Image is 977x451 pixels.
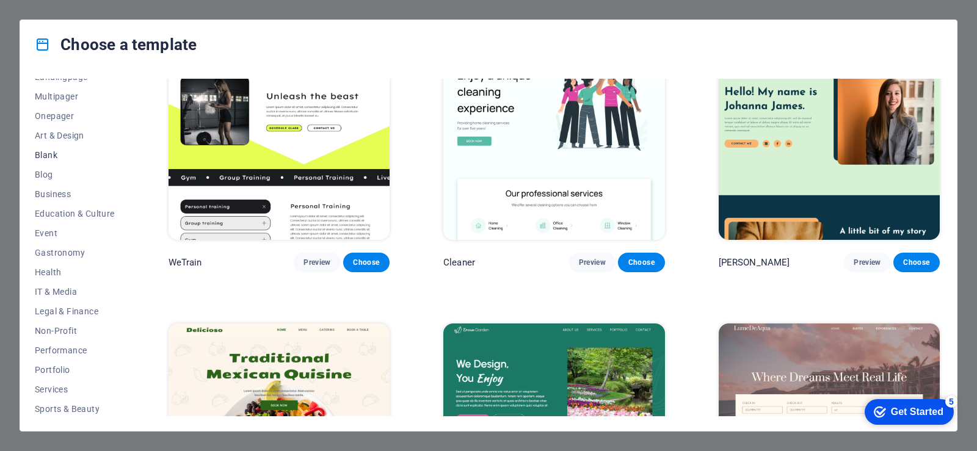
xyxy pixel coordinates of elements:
button: Choose [343,253,390,272]
button: Blank [35,145,115,165]
button: Preview [844,253,890,272]
span: Sports & Beauty [35,404,115,414]
p: [PERSON_NAME] [719,256,790,269]
div: Get Started 5 items remaining, 0% complete [10,6,99,32]
span: Health [35,267,115,277]
p: Cleaner [443,256,475,269]
span: Preview [854,258,881,267]
button: Non-Profit [35,321,115,341]
span: Non-Profit [35,326,115,336]
button: Blog [35,165,115,184]
span: Choose [903,258,930,267]
button: Preview [569,253,616,272]
span: Onepager [35,111,115,121]
button: Portfolio [35,360,115,380]
img: Johanna James [719,36,940,240]
span: Services [35,384,115,394]
button: Education & Culture [35,204,115,223]
span: Business [35,189,115,199]
p: WeTrain [169,256,202,269]
span: Performance [35,345,115,355]
button: Performance [35,341,115,360]
span: Blank [35,150,115,160]
button: Services [35,380,115,399]
span: Portfolio [35,365,115,375]
h4: Choose a template [35,35,197,54]
span: Education & Culture [35,209,115,218]
img: Cleaner [443,36,664,240]
span: Legal & Finance [35,306,115,316]
button: Choose [893,253,940,272]
button: IT & Media [35,282,115,301]
button: Art & Design [35,126,115,145]
span: Choose [628,258,655,267]
div: Get Started [36,13,89,24]
button: Event [35,223,115,243]
span: Blog [35,170,115,179]
span: Preview [579,258,606,267]
button: Gastronomy [35,243,115,262]
button: Choose [618,253,664,272]
span: Choose [353,258,380,267]
button: Multipager [35,87,115,106]
button: Onepager [35,106,115,126]
span: Multipager [35,92,115,101]
button: Legal & Finance [35,301,115,321]
span: Art & Design [35,131,115,140]
span: IT & Media [35,287,115,297]
button: Health [35,262,115,282]
div: 5 [90,2,103,15]
button: Preview [294,253,340,272]
img: WeTrain [169,36,390,240]
button: Sports & Beauty [35,399,115,419]
span: Event [35,228,115,238]
span: Gastronomy [35,248,115,258]
span: Preview [303,258,330,267]
button: Business [35,184,115,204]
